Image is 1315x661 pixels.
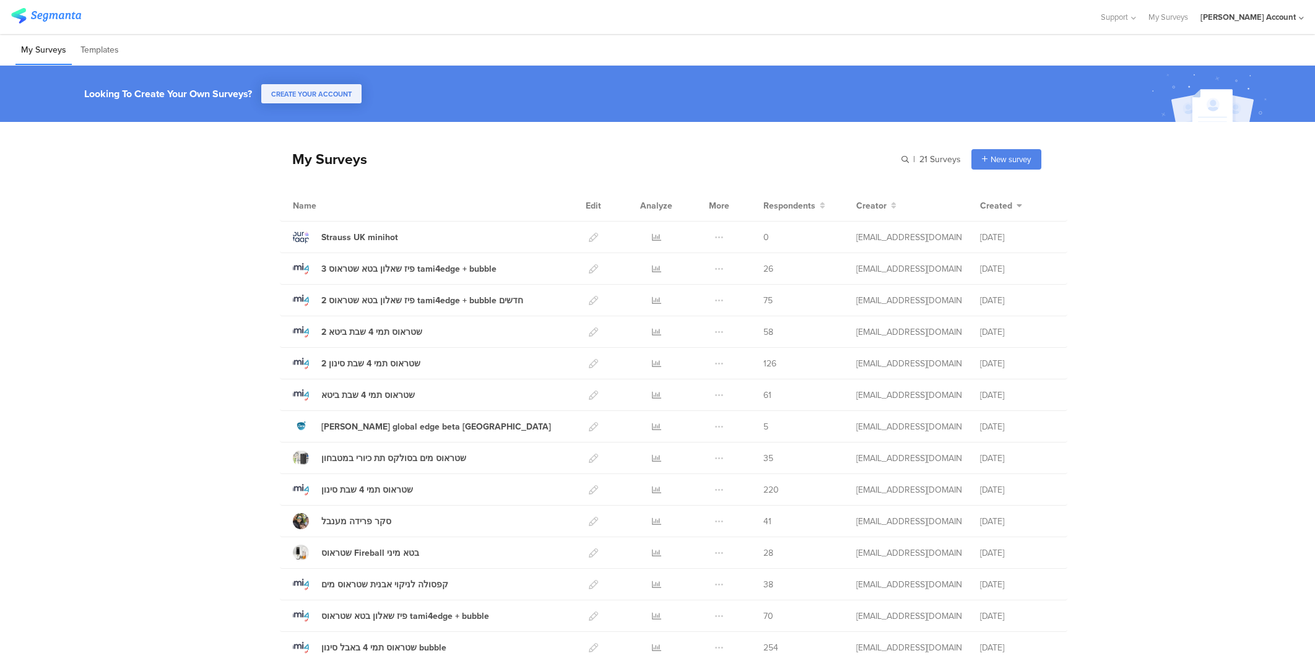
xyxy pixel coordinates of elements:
a: שטראוס תמי 4 באבל סינון bubble [293,639,446,655]
span: 38 [763,578,773,591]
div: odelya@ifocus-r.com [856,326,961,339]
a: שטראוס Fireball בטא מיני [293,545,419,561]
div: 2 פיז שאלון בטא שטראוס tami4edge + bubble חדשים [321,294,523,307]
a: פיז שאלון בטא שטראוס tami4edge + bubble [293,608,489,624]
div: [DATE] [980,420,1054,433]
div: My Surveys [280,149,367,170]
div: [DATE] [980,262,1054,275]
div: Looking To Create Your Own Surveys? [84,87,252,101]
div: odelya@ifocus-r.com [856,231,961,244]
img: segmanta logo [11,8,81,24]
span: 28 [763,547,773,559]
div: [DATE] [980,578,1054,591]
a: קפסולה לניקוי אבנית שטראוס מים [293,576,448,592]
button: Creator [856,199,896,212]
div: סקר פרידה מענבל [321,515,391,528]
a: שטראוס תמי 4 שבת ביטא [293,387,415,403]
div: Strauss global edge beta Australia [321,420,551,433]
div: שטראוס תמי 4 שבת ביטא [321,389,415,402]
div: שטראוס תמי 4 באבל סינון bubble [321,641,446,654]
div: odelya@ifocus-r.com [856,294,961,307]
a: 3 פיז שאלון בטא שטראוס tami4edge + bubble [293,261,497,277]
a: שטראוס מים בסולקס תת כיורי במטבחון [293,450,466,466]
div: [PERSON_NAME] Account [1200,11,1296,23]
a: 2 פיז שאלון בטא שטראוס tami4edge + bubble חדשים [293,292,523,308]
button: Created [980,199,1022,212]
div: odelya@ifocus-r.com [856,578,961,591]
div: שטראוס Fireball בטא מיני [321,547,419,559]
a: 2 שטראוס תמי 4 שבת ביטא [293,324,422,340]
div: odelya@ifocus-r.com [856,357,961,370]
div: odelya@ifocus-r.com [856,547,961,559]
span: 21 Surveys [919,153,961,166]
a: שטראוס תמי 4 שבת סינון [293,482,413,498]
div: Analyze [638,190,675,221]
div: odelya@ifocus-r.com [856,610,961,623]
span: New survey [991,153,1031,165]
span: 61 [763,389,771,402]
div: קפסולה לניקוי אבנית שטראוס מים [321,578,448,591]
div: odelya@ifocus-r.com [856,515,961,528]
div: odelya@ifocus-r.com [856,420,961,433]
div: שטראוס תמי 4 שבת סינון [321,483,413,496]
span: Respondents [763,199,815,212]
div: Name [293,199,367,212]
a: [PERSON_NAME] global edge beta [GEOGRAPHIC_DATA] [293,418,551,434]
div: Strauss UK minihot [321,231,398,244]
span: 254 [763,641,778,654]
div: odelya@ifocus-r.com [856,452,961,465]
span: CREATE YOUR ACCOUNT [271,89,352,99]
a: סקר פרידה מענבל [293,513,391,529]
span: 58 [763,326,773,339]
div: odelya@ifocus-r.com [856,483,961,496]
span: 41 [763,515,771,528]
div: [DATE] [980,326,1054,339]
div: odelya@ifocus-r.com [856,641,961,654]
li: Templates [75,36,124,65]
span: 35 [763,452,773,465]
div: [DATE] [980,547,1054,559]
li: My Surveys [15,36,72,65]
span: Creator [856,199,887,212]
button: CREATE YOUR ACCOUNT [261,84,362,103]
span: Created [980,199,1012,212]
span: | [911,153,917,166]
button: Respondents [763,199,825,212]
div: [DATE] [980,231,1054,244]
div: פיז שאלון בטא שטראוס tami4edge + bubble [321,610,489,623]
div: 2 שטראוס תמי 4 שבת ביטא [321,326,422,339]
a: 2 שטראוס תמי 4 שבת סינון [293,355,420,371]
div: odelya@ifocus-r.com [856,389,961,402]
div: [DATE] [980,389,1054,402]
div: [DATE] [980,357,1054,370]
div: odelya@ifocus-r.com [856,262,961,275]
div: 2 שטראוס תמי 4 שבת סינון [321,357,420,370]
span: 70 [763,610,773,623]
div: [DATE] [980,610,1054,623]
div: [DATE] [980,641,1054,654]
span: Support [1101,11,1128,23]
div: More [706,190,732,221]
span: 5 [763,420,768,433]
div: [DATE] [980,294,1054,307]
span: 0 [763,231,769,244]
span: 220 [763,483,779,496]
a: Strauss UK minihot [293,229,398,245]
div: [DATE] [980,515,1054,528]
span: 26 [763,262,773,275]
img: create_account_image.svg [1147,69,1275,126]
span: 126 [763,357,776,370]
div: 3 פיז שאלון בטא שטראוס tami4edge + bubble [321,262,497,275]
div: שטראוס מים בסולקס תת כיורי במטבחון [321,452,466,465]
span: 75 [763,294,773,307]
div: [DATE] [980,483,1054,496]
div: Edit [580,190,607,221]
div: [DATE] [980,452,1054,465]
